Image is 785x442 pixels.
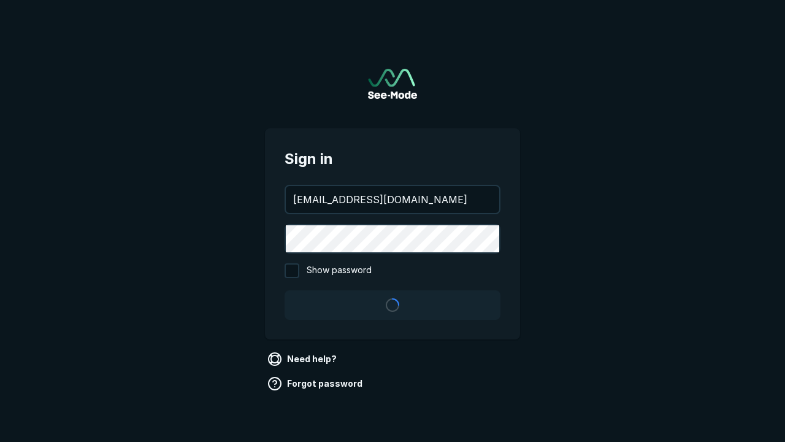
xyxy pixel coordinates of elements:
a: Go to sign in [368,69,417,99]
a: Forgot password [265,374,367,394]
span: Show password [307,263,372,278]
input: your@email.com [286,186,499,213]
span: Sign in [285,148,500,170]
img: See-Mode Logo [368,69,417,99]
a: Need help? [265,349,342,369]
